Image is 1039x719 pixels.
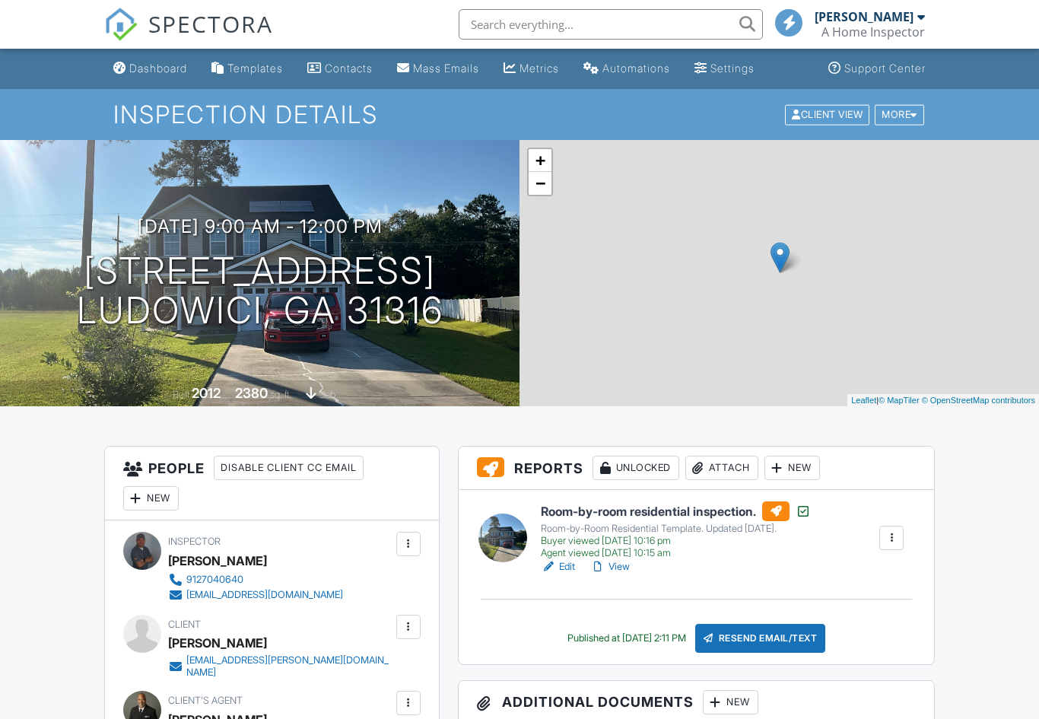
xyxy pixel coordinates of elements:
[186,654,392,679] div: [EMAIL_ADDRESS][PERSON_NAME][DOMAIN_NAME]
[186,574,243,586] div: 9127040640
[851,396,876,405] a: Leaflet
[685,456,758,480] div: Attach
[783,108,873,119] a: Client View
[695,624,826,653] div: Resend Email/Text
[270,389,291,400] span: sq. ft.
[168,536,221,547] span: Inspector
[459,447,934,490] h3: Reports
[541,547,811,559] div: Agent viewed [DATE] 10:15 am
[567,632,686,644] div: Published at [DATE] 2:11 PM
[168,632,267,654] div: [PERSON_NAME]
[168,587,343,603] a: [EMAIL_ADDRESS][DOMAIN_NAME]
[104,21,273,52] a: SPECTORA
[710,62,755,75] div: Settings
[602,62,670,75] div: Automations
[214,456,364,480] div: Disable Client CC Email
[325,62,373,75] div: Contacts
[235,385,268,401] div: 2380
[113,101,925,128] h1: Inspection Details
[815,9,913,24] div: [PERSON_NAME]
[168,549,267,572] div: [PERSON_NAME]
[844,62,926,75] div: Support Center
[879,396,920,405] a: © MapTiler
[319,389,335,400] span: slab
[821,24,925,40] div: A Home Inspector
[186,589,343,601] div: [EMAIL_ADDRESS][DOMAIN_NAME]
[822,55,932,83] a: Support Center
[459,9,763,40] input: Search everything...
[847,394,1039,407] div: |
[138,216,383,237] h3: [DATE] 9:00 am - 12:00 pm
[593,456,679,480] div: Unlocked
[519,62,559,75] div: Metrics
[541,535,811,547] div: Buyer viewed [DATE] 10:16 pm
[123,486,179,511] div: New
[173,389,189,400] span: Built
[590,559,630,574] a: View
[875,104,924,125] div: More
[77,251,443,332] h1: [STREET_ADDRESS] Ludowici, GA 31316
[107,55,193,83] a: Dashboard
[541,559,575,574] a: Edit
[104,8,138,41] img: The Best Home Inspection Software - Spectora
[168,619,201,630] span: Client
[922,396,1035,405] a: © OpenStreetMap contributors
[205,55,289,83] a: Templates
[148,8,273,40] span: SPECTORA
[192,385,221,401] div: 2012
[541,523,811,535] div: Room-by-Room Residential Template. Updated [DATE].
[129,62,187,75] div: Dashboard
[497,55,565,83] a: Metrics
[391,55,485,83] a: Mass Emails
[541,501,811,559] a: Room-by-room residential inspection. Room-by-Room Residential Template. Updated [DATE]. Buyer vie...
[764,456,820,480] div: New
[785,104,869,125] div: Client View
[168,695,243,706] span: Client's Agent
[301,55,379,83] a: Contacts
[168,572,343,587] a: 9127040640
[577,55,676,83] a: Automations (Basic)
[227,62,283,75] div: Templates
[168,654,392,679] a: [EMAIL_ADDRESS][PERSON_NAME][DOMAIN_NAME]
[688,55,761,83] a: Settings
[529,172,551,195] a: Zoom out
[413,62,479,75] div: Mass Emails
[105,447,439,520] h3: People
[703,690,758,714] div: New
[529,149,551,172] a: Zoom in
[541,501,811,521] h6: Room-by-room residential inspection.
